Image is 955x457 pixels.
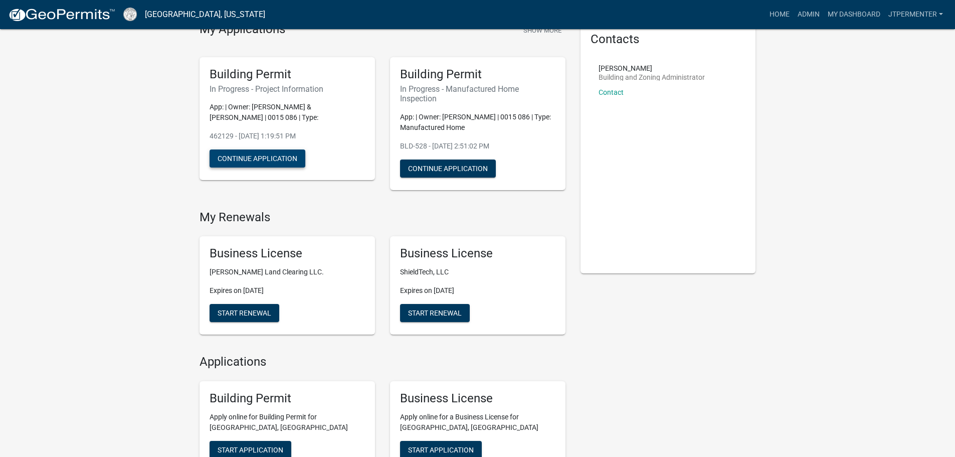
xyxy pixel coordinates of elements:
[145,6,265,23] a: [GEOGRAPHIC_DATA], [US_STATE]
[766,5,794,24] a: Home
[200,210,565,225] h4: My Renewals
[408,445,474,453] span: Start Application
[794,5,824,24] a: Admin
[408,309,462,317] span: Start Renewal
[210,149,305,168] button: Continue Application
[591,32,746,47] h5: Contacts
[200,22,285,37] h4: My Applications
[218,309,271,317] span: Start Renewal
[599,65,705,72] p: [PERSON_NAME]
[400,141,555,151] p: BLD-528 - [DATE] 2:51:02 PM
[400,67,555,82] h5: Building Permit
[210,246,365,261] h5: Business License
[200,355,565,369] h4: Applications
[400,160,496,178] button: Continue Application
[210,67,365,82] h5: Building Permit
[400,304,470,322] button: Start Renewal
[210,131,365,141] p: 462129 - [DATE] 1:19:51 PM
[200,210,565,343] wm-registration-list-section: My Renewals
[400,285,555,296] p: Expires on [DATE]
[218,445,283,453] span: Start Application
[210,304,279,322] button: Start Renewal
[210,412,365,433] p: Apply online for Building Permit for [GEOGRAPHIC_DATA], [GEOGRAPHIC_DATA]
[123,8,137,21] img: Cook County, Georgia
[400,112,555,133] p: App: | Owner: [PERSON_NAME] | 0015 086 | Type: Manufactured Home
[400,412,555,433] p: Apply online for a Business License for [GEOGRAPHIC_DATA], [GEOGRAPHIC_DATA]
[519,22,565,39] button: Show More
[599,88,624,96] a: Contact
[599,74,705,81] p: Building and Zoning Administrator
[400,391,555,406] h5: Business License
[400,84,555,103] h6: In Progress - Manufactured Home Inspection
[400,246,555,261] h5: Business License
[210,391,365,406] h5: Building Permit
[400,267,555,277] p: ShieldTech, LLC
[824,5,884,24] a: My Dashboard
[210,267,365,277] p: [PERSON_NAME] Land Clearing LLC.
[884,5,947,24] a: jtpermenter
[210,84,365,94] h6: In Progress - Project Information
[210,285,365,296] p: Expires on [DATE]
[210,102,365,123] p: App: | Owner: [PERSON_NAME] & [PERSON_NAME] | 0015 086 | Type:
